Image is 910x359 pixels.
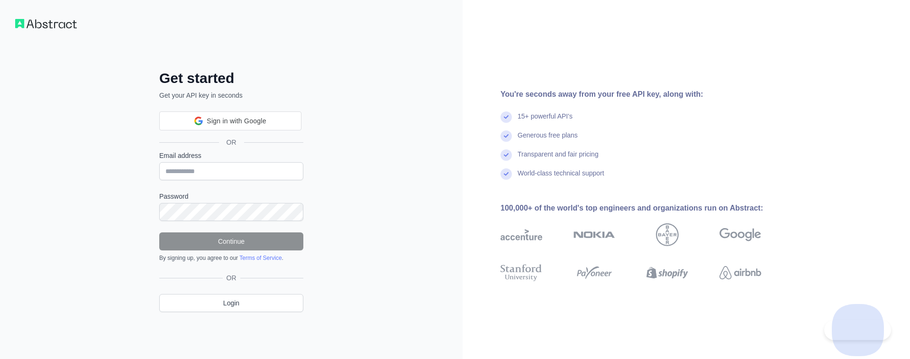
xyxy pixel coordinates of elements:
h2: Get started [159,70,303,87]
img: google [719,223,761,246]
img: accenture [500,223,542,246]
div: You're seconds away from your free API key, along with: [500,89,792,100]
img: Workflow [15,19,77,28]
img: airbnb [719,262,761,283]
button: Continue [159,232,303,250]
div: 100,000+ of the world's top engineers and organizations run on Abstract: [500,203,792,214]
img: bayer [656,223,679,246]
span: OR [223,273,240,283]
label: Email address [159,151,303,160]
div: Sign in with Google [159,111,301,130]
p: Get your API key in seconds [159,91,303,100]
img: nokia [573,223,615,246]
span: Sign in with Google [207,116,266,126]
img: stanford university [500,262,542,283]
img: check mark [500,111,512,123]
div: World-class technical support [518,168,604,187]
div: Transparent and fair pricing [518,149,599,168]
img: check mark [500,168,512,180]
img: check mark [500,149,512,161]
iframe: Toggle Customer Support [824,320,891,340]
a: Terms of Service [239,255,282,261]
div: 15+ powerful API's [518,111,573,130]
img: shopify [646,262,688,283]
span: OR [219,138,244,147]
div: By signing up, you agree to our . [159,254,303,262]
img: payoneer [573,262,615,283]
div: Generous free plans [518,130,578,149]
label: Password [159,192,303,201]
img: check mark [500,130,512,142]
a: Login [159,294,303,312]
